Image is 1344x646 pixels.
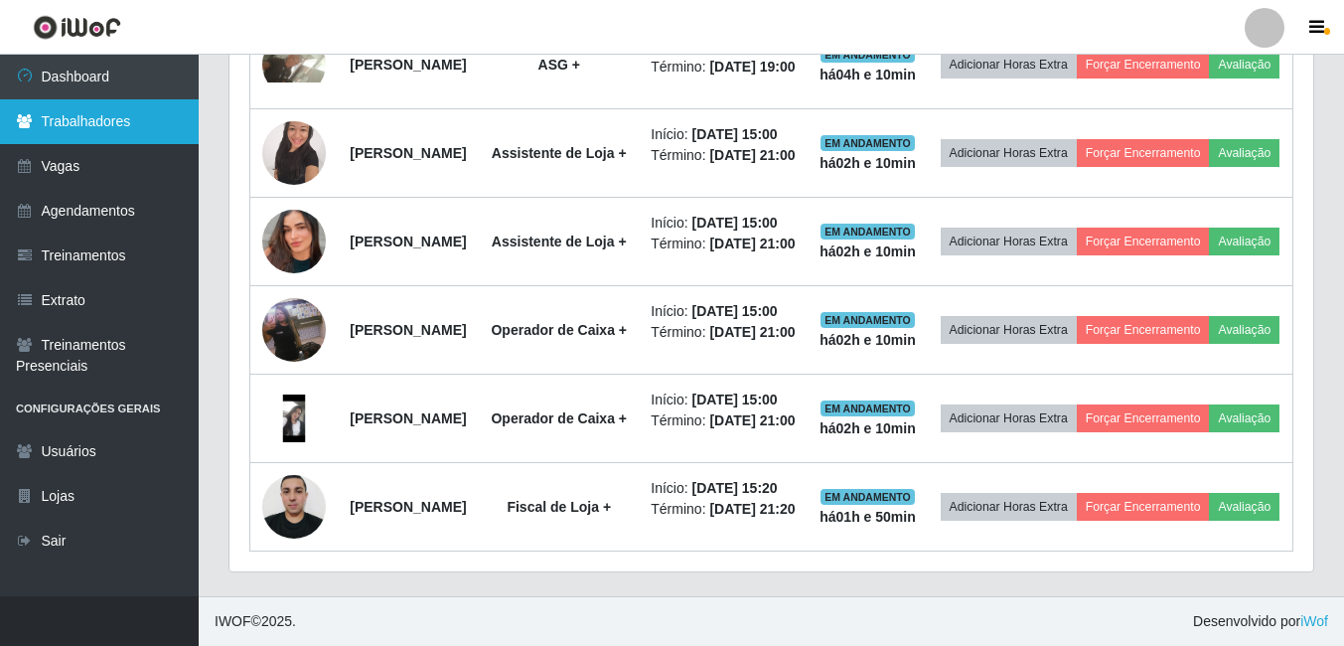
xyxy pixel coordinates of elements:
[820,420,916,436] strong: há 02 h e 10 min
[709,324,795,340] time: [DATE] 21:00
[350,234,466,249] strong: [PERSON_NAME]
[820,243,916,259] strong: há 02 h e 10 min
[692,303,778,319] time: [DATE] 15:00
[1077,404,1210,432] button: Forçar Encerramento
[651,145,796,166] li: Término:
[350,57,466,73] strong: [PERSON_NAME]
[1077,316,1210,344] button: Forçar Encerramento
[491,410,627,426] strong: Operador de Caixa +
[215,613,251,629] span: IWOF
[1077,51,1210,79] button: Forçar Encerramento
[692,392,778,407] time: [DATE] 15:00
[651,499,796,520] li: Término:
[262,185,326,298] img: 1750801890236.jpeg
[821,401,915,416] span: EM ANDAMENTO
[692,480,778,496] time: [DATE] 15:20
[820,155,916,171] strong: há 02 h e 10 min
[492,234,627,249] strong: Assistente de Loja +
[651,234,796,254] li: Término:
[820,67,916,82] strong: há 04 h e 10 min
[651,124,796,145] li: Início:
[350,410,466,426] strong: [PERSON_NAME]
[1209,404,1279,432] button: Avaliação
[941,228,1077,255] button: Adicionar Horas Extra
[941,51,1077,79] button: Adicionar Horas Extra
[651,213,796,234] li: Início:
[1209,228,1279,255] button: Avaliação
[821,489,915,505] span: EM ANDAMENTO
[941,316,1077,344] button: Adicionar Horas Extra
[492,145,627,161] strong: Assistente de Loja +
[350,322,466,338] strong: [PERSON_NAME]
[821,224,915,240] span: EM ANDAMENTO
[709,412,795,428] time: [DATE] 21:00
[538,57,580,73] strong: ASG +
[941,493,1077,521] button: Adicionar Horas Extra
[350,499,466,515] strong: [PERSON_NAME]
[507,499,611,515] strong: Fiscal de Loja +
[941,139,1077,167] button: Adicionar Horas Extra
[651,410,796,431] li: Término:
[262,395,326,442] img: 1737655206181.jpeg
[820,332,916,348] strong: há 02 h e 10 min
[1077,139,1210,167] button: Forçar Encerramento
[941,404,1077,432] button: Adicionar Horas Extra
[1209,139,1279,167] button: Avaliação
[33,15,121,40] img: CoreUI Logo
[821,135,915,151] span: EM ANDAMENTO
[820,509,916,525] strong: há 01 h e 50 min
[1209,316,1279,344] button: Avaliação
[350,145,466,161] strong: [PERSON_NAME]
[821,47,915,63] span: EM ANDAMENTO
[1209,493,1279,521] button: Avaliação
[821,312,915,328] span: EM ANDAMENTO
[262,464,326,549] img: 1730211202642.jpeg
[651,478,796,499] li: Início:
[692,126,778,142] time: [DATE] 15:00
[262,273,326,387] img: 1725070298663.jpeg
[709,59,795,75] time: [DATE] 19:00
[651,57,796,78] li: Término:
[709,147,795,163] time: [DATE] 21:00
[1193,611,1328,632] span: Desenvolvido por
[215,611,296,632] span: © 2025 .
[709,501,795,517] time: [DATE] 21:20
[491,322,627,338] strong: Operador de Caixa +
[651,301,796,322] li: Início:
[262,47,326,82] img: 1757146664616.jpeg
[692,215,778,231] time: [DATE] 15:00
[651,390,796,410] li: Início:
[651,322,796,343] li: Término:
[1209,51,1279,79] button: Avaliação
[709,236,795,251] time: [DATE] 21:00
[1300,613,1328,629] a: iWof
[262,110,326,195] img: 1681745835529.jpeg
[1077,228,1210,255] button: Forçar Encerramento
[1077,493,1210,521] button: Forçar Encerramento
